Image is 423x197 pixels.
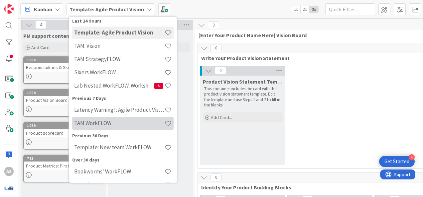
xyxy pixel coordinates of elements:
img: Visit kanbanzone.com [4,4,14,14]
div: Previous 7 Days [72,95,174,102]
div: 1089 [27,123,102,128]
span: Add Card... [31,44,53,50]
span: PM support content [23,33,71,39]
div: 1089 [24,123,102,129]
div: Product Metrics: Pirate funnel [24,162,102,170]
span: 0 [208,21,219,29]
div: AS [4,167,14,176]
div: Over 30 days [72,157,174,164]
div: 1088Responsibilities & Skill [24,57,102,72]
a: 1088Responsibilities & Skill [23,56,103,84]
h4: TAM StrategyFLOW [74,56,165,62]
span: 2x [300,6,309,13]
div: Last 24 Hours [72,18,174,25]
span: Support [14,1,30,9]
div: Open Get Started checklist, remaining modules: 4 [379,156,415,167]
span: 1x [291,6,300,13]
div: 1088 [27,58,102,62]
span: 3x [309,6,318,13]
span: 0 [215,67,226,75]
h4: Bookworms' WorkFLOW [74,168,165,175]
a: 773Product Metrics: Pirate funnel [23,155,103,182]
span: 5 [154,83,163,89]
div: 1088 [24,57,102,63]
a: 1089Product scorecard [23,122,103,150]
h4: TAM: Vision [74,42,165,49]
span: Add Card... [211,114,232,120]
h4: Template: StrategyFLOW [74,181,165,188]
div: 1090 [24,90,102,96]
div: 1090Product Vision Board [24,90,102,104]
div: 1089Product scorecard [24,123,102,137]
div: 773Product Metrics: Pirate funnel [24,156,102,170]
div: 773 [27,156,102,161]
h4: Lab Nested WorkFLOW: Workshop [74,82,154,89]
div: Product Vision Board [24,96,102,104]
span: Kanban [34,5,52,13]
div: 773 [24,156,102,162]
h4: Sixers WorkFLOW [74,69,165,76]
img: avatar [4,183,14,193]
h4: Template: Agile Product Vision [74,29,165,36]
div: Responsibilities & Skill [24,63,102,72]
h4: Template: New team WorkFLOW [74,144,165,151]
div: 4 [409,154,415,160]
div: Previous 30 Days [72,132,174,139]
span: 0 [211,44,222,52]
h4: TAM WorkFLOW [74,120,165,126]
h4: Latency Warning! : Agile Product Vision [74,106,165,113]
span: Product Vision Statement Template [203,78,283,85]
span: 0 [211,173,222,181]
div: Get Started [384,158,409,165]
input: Quick Filter... [325,3,375,15]
a: 1090Product Vision Board [23,89,103,117]
div: 1090 [27,91,102,95]
p: This container includes the card with the product vision statement template. Edit the template an... [204,86,281,108]
div: Product scorecard [24,129,102,137]
b: Template: Agile Product Vision [70,6,144,13]
span: 4 [35,21,47,29]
